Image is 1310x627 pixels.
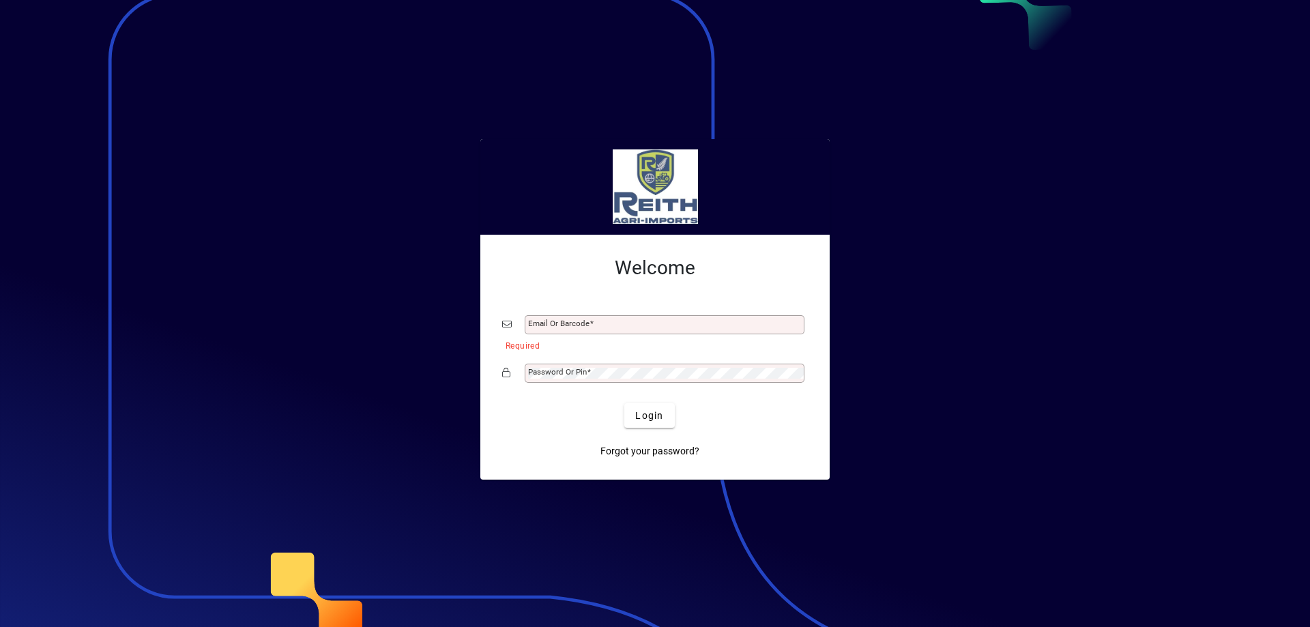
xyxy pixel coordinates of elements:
span: Login [635,409,663,423]
mat-error: Required [506,338,797,352]
button: Login [624,403,674,428]
mat-label: Email or Barcode [528,319,589,328]
h2: Welcome [502,257,808,280]
span: Forgot your password? [600,444,699,458]
a: Forgot your password? [595,439,705,463]
mat-label: Password or Pin [528,367,587,377]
